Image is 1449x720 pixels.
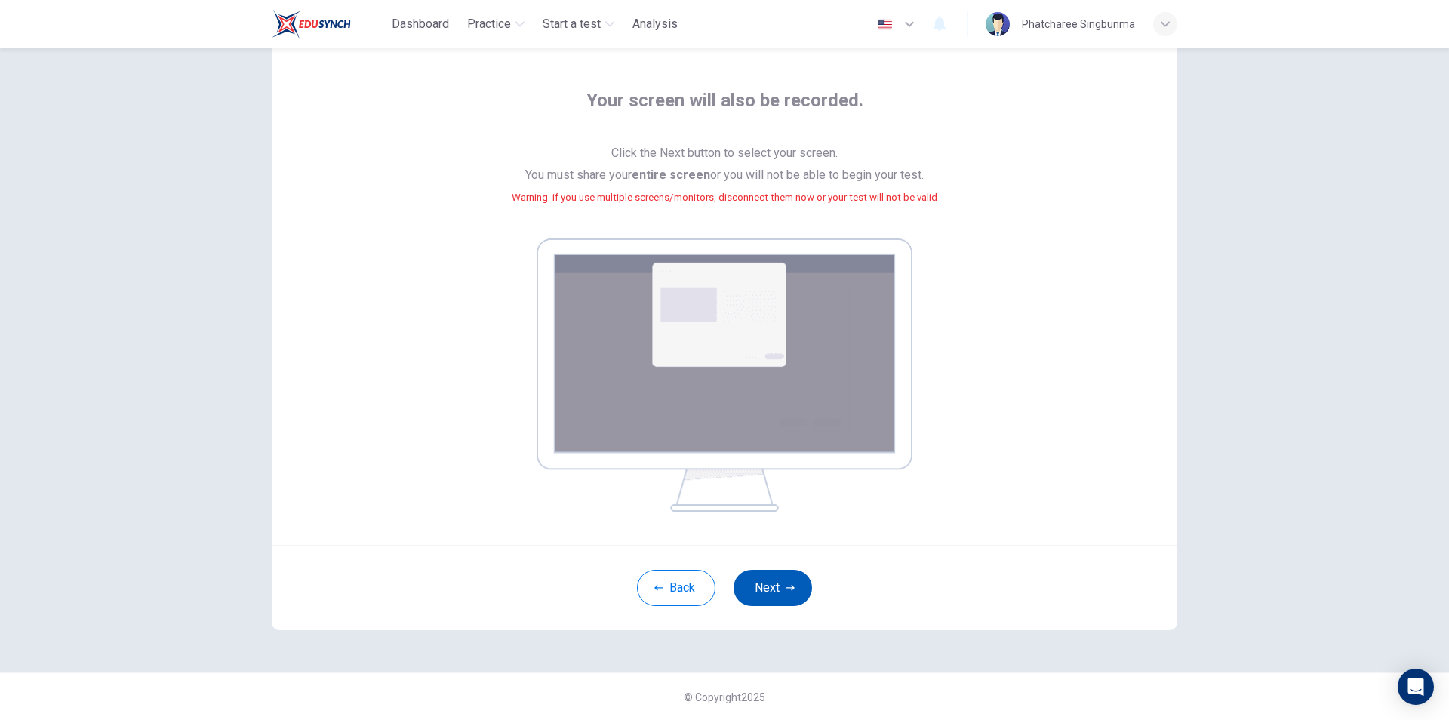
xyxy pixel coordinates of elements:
button: Next [734,570,812,606]
small: Warning: if you use multiple screens/monitors, disconnect them now or your test will not be valid [512,192,937,203]
button: Dashboard [386,11,455,38]
b: entire screen [632,168,710,182]
div: Phatcharee Singbunma [1022,15,1135,33]
span: © Copyright 2025 [684,691,765,703]
span: Practice [467,15,511,33]
button: Practice [461,11,531,38]
span: Your screen will also be recorded. [586,88,863,131]
img: Profile picture [986,12,1010,36]
img: Train Test logo [272,9,351,39]
span: Click the Next button to select your screen. You must share your or you will not be able to begin... [512,143,937,226]
span: Start a test [543,15,601,33]
img: en [875,19,894,30]
button: Analysis [626,11,684,38]
button: Back [637,570,715,606]
span: Analysis [632,15,678,33]
div: Open Intercom Messenger [1398,669,1434,705]
a: Train Test logo [272,9,386,39]
span: Dashboard [392,15,449,33]
img: screen share example [537,238,912,512]
button: Start a test [537,11,620,38]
